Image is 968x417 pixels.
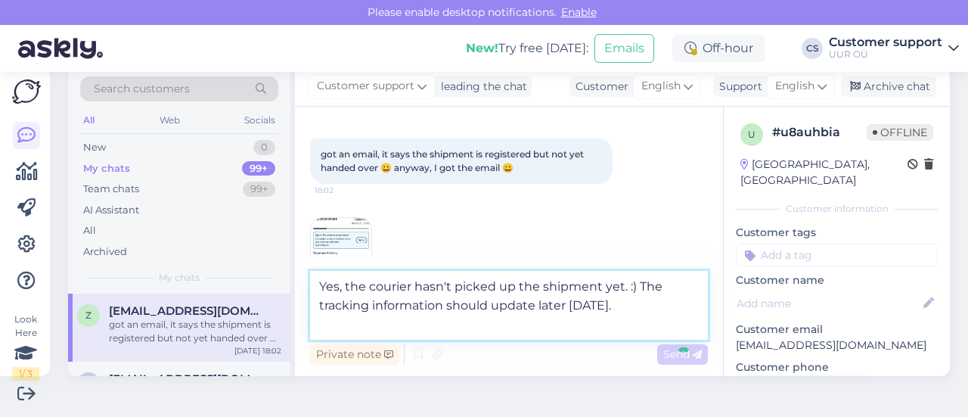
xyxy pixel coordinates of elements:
div: My chats [83,161,130,176]
span: Offline [867,124,933,141]
div: 0 [253,140,275,155]
p: [EMAIL_ADDRESS][DOMAIN_NAME] [736,338,938,353]
button: Emails [594,34,654,63]
span: got an email, it says the shipment is registered but not yet handed over 😀 anyway, I got the email 😀 [321,148,586,173]
span: zivka254@gmail.com [109,304,266,318]
span: Search customers [94,81,190,97]
input: Add name [737,295,920,312]
p: Customer email [736,322,938,338]
span: keithpuah@icloud.com [109,372,266,386]
div: # u8auhbia [772,123,867,142]
span: My chats [159,271,200,285]
div: Try free [DATE]: [466,39,588,58]
div: Team chats [83,182,139,197]
div: got an email, it says the shipment is registered but not yet handed over 😀 anyway, I got the email 😀 [109,318,281,345]
div: AI Assistant [83,203,139,218]
div: 99+ [242,161,275,176]
div: New [83,140,106,155]
div: 99+ [243,182,275,197]
div: All [83,223,96,238]
div: Socials [241,110,278,130]
span: Enable [557,5,601,19]
div: 1 / 3 [12,367,39,381]
a: Customer supportUUR OÜ [829,36,959,61]
div: Request phone number [736,375,873,396]
b: New! [466,41,498,55]
img: Attachment [311,218,371,279]
p: Customer tags [736,225,938,241]
span: English [775,78,814,95]
div: Customer support [829,36,942,48]
div: Support [713,79,762,95]
p: Customer phone [736,359,938,375]
div: Web [157,110,183,130]
span: u [748,129,755,140]
img: Askly Logo [12,79,41,104]
span: z [85,310,92,321]
div: All [80,110,98,130]
div: [DATE] 18:02 [234,345,281,356]
span: English [641,78,681,95]
input: Add a tag [736,244,938,266]
div: CS [802,38,823,59]
div: Archived [83,244,127,260]
div: leading the chat [435,79,527,95]
div: [GEOGRAPHIC_DATA], [GEOGRAPHIC_DATA] [740,157,907,188]
div: Archive chat [841,76,936,97]
p: Customer name [736,272,938,288]
div: UUR OÜ [829,48,942,61]
div: Customer information [736,202,938,216]
div: Look Here [12,313,39,381]
span: Customer support [317,78,414,95]
div: Customer [569,79,628,95]
div: Off-hour [672,35,765,62]
span: 18:02 [315,185,371,196]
